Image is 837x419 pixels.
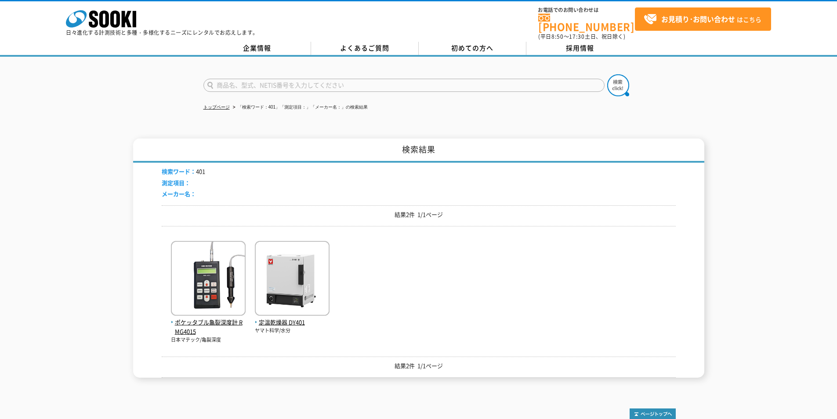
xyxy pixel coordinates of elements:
[551,33,564,40] span: 8:50
[162,167,205,176] li: 401
[538,33,625,40] span: (平日 ～ 土日、祝日除く)
[171,318,246,336] span: ポケッタブル亀裂深度計 RMG4015
[255,327,330,335] p: ヤマト科学/水分
[526,42,634,55] a: 採用情報
[569,33,585,40] span: 17:30
[231,103,368,112] li: 「検索ワード：401」「測定項目：」「メーカー名：」の検索結果
[203,105,230,109] a: トップページ
[255,241,330,318] img: DY401
[171,241,246,318] img: RMG4015
[538,14,635,32] a: [PHONE_NUMBER]
[661,14,735,24] strong: お見積り･お問い合わせ
[255,318,330,327] span: 定温乾燥器 DY401
[538,7,635,13] span: お電話でのお問い合わせは
[255,309,330,327] a: 定温乾燥器 DY401
[133,138,704,163] h1: 検索結果
[311,42,419,55] a: よくあるご質問
[635,7,771,31] a: お見積り･お問い合わせはこちら
[162,361,676,371] p: 結果2件 1/1ページ
[203,42,311,55] a: 企業情報
[607,74,629,96] img: btn_search.png
[66,30,258,35] p: 日々進化する計測技術と多種・多様化するニーズにレンタルでお応えします。
[419,42,526,55] a: 初めての方へ
[171,336,246,344] p: 日本マテック/亀裂深度
[162,189,196,198] span: メーカー名：
[162,167,196,175] span: 検索ワード：
[162,179,190,187] span: 測定項目：
[162,210,676,219] p: 結果2件 1/1ページ
[171,309,246,336] a: ポケッタブル亀裂深度計 RMG4015
[451,43,493,53] span: 初めての方へ
[644,13,761,26] span: はこちら
[203,79,605,92] input: 商品名、型式、NETIS番号を入力してください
